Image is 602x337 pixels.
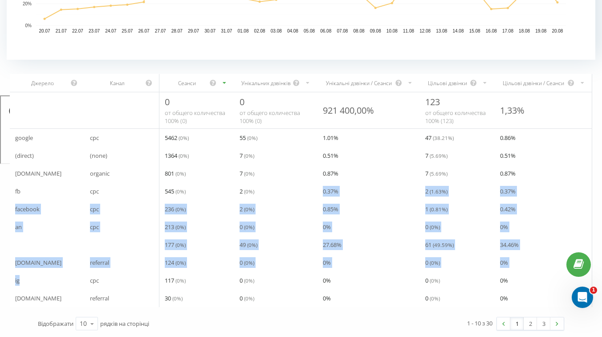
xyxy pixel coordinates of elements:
text: 0% [25,23,32,28]
span: ( 0 %) [430,259,440,266]
div: 1 - 10 з 30 [467,319,492,328]
span: cpc [90,204,99,214]
span: ( 0 %) [244,259,254,266]
span: 0 [240,275,254,286]
span: ( 0 %) [430,277,440,284]
text: 04.08 [287,29,298,33]
text: 28.07 [171,29,183,33]
span: google [15,132,33,143]
span: 0 [165,96,170,108]
text: 26.07 [138,29,150,33]
span: 1 [425,204,447,214]
span: 7 [425,168,447,179]
span: 0 [425,275,440,286]
span: 0 % [323,222,331,232]
span: ( 0 %) [175,277,186,284]
span: 117 [165,275,186,286]
span: 7 [425,150,447,161]
span: 0 % [323,257,331,268]
span: 1364 [165,150,189,161]
span: 0 % [500,257,508,268]
span: 55 [240,132,257,143]
span: cpc [90,132,99,143]
span: 34.46 % [500,239,519,250]
text: 03.08 [271,29,282,33]
text: 22.07 [72,29,83,33]
span: ( 0 %) [244,152,254,159]
span: ( 0 %) [244,295,254,302]
div: 921 400,00% [323,104,374,116]
span: referral [90,257,109,268]
span: ( 5.69 %) [430,170,447,177]
text: 01.08 [237,29,248,33]
text: 21.07 [56,29,67,33]
span: 0.37 % [323,186,338,197]
span: 0.85 % [323,204,338,214]
span: 0.51 % [500,150,516,161]
span: 0 [240,257,254,268]
text: 08.08 [354,29,365,33]
text: 10.08 [386,29,398,33]
span: (direct) [15,150,34,161]
a: 2 [524,317,537,330]
span: [DOMAIN_NAME] [15,293,61,304]
text: 06.08 [320,29,331,33]
span: 0.87 % [323,168,338,179]
span: 0.51 % [323,150,338,161]
span: ( 0 %) [244,223,254,230]
a: 1 [510,317,524,330]
span: cpc [90,275,99,286]
text: 12.08 [419,29,431,33]
span: от общего количества 100% ( 0 ) [240,109,300,125]
span: fb [15,186,20,197]
span: ( 0 %) [175,188,186,195]
text: 11.08 [403,29,414,33]
span: 2 [425,186,447,197]
div: Джерело [15,79,70,87]
text: 15.08 [469,29,480,33]
span: 1.01 % [323,132,338,143]
div: Цільові дзвінки [425,79,470,87]
span: 5462 [165,132,189,143]
span: 49 [240,239,257,250]
span: ( 0 %) [172,295,183,302]
span: 213 [165,222,186,232]
text: 13.08 [436,29,447,33]
span: от общего количества 100% ( 123 ) [425,109,486,125]
span: 0 [425,257,440,268]
span: 801 [165,168,186,179]
span: 177 [165,239,186,250]
span: 2 [240,186,254,197]
iframe: Intercom live chat [572,287,593,308]
span: 2 [240,204,254,214]
span: Відображати [38,320,73,328]
span: рядків на сторінці [100,320,149,328]
span: ( 0 %) [247,134,257,141]
span: ( 0 %) [179,134,189,141]
span: [DOMAIN_NAME] [15,168,61,179]
span: ( 0 %) [430,295,440,302]
text: 31.07 [221,29,232,33]
span: ig [15,275,20,286]
span: ( 0 %) [430,223,440,230]
span: ( 0 %) [244,170,254,177]
span: facebook [15,204,40,214]
div: Канал [90,79,145,87]
span: 0.87 % [500,168,516,179]
span: ( 0 %) [175,205,186,213]
span: 0 [425,222,440,232]
span: 1 [590,287,597,294]
span: 0 [240,222,254,232]
span: ( 0 %) [175,259,186,266]
span: 545 [165,186,186,197]
text: 20.08 [552,29,563,33]
span: (none) [90,150,107,161]
span: 0 % [323,275,331,286]
text: 09.08 [370,29,381,33]
span: 0 % [500,222,508,232]
span: 0 % [500,293,508,304]
span: 0 [425,293,440,304]
span: 0.86 % [500,132,516,143]
span: 123 [425,96,440,108]
text: 19.08 [535,29,546,33]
